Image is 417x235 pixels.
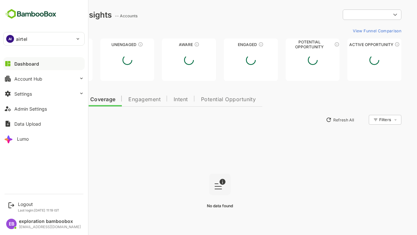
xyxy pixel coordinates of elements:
[3,117,85,130] button: Data Upload
[14,121,41,127] div: Data Upload
[184,203,210,208] span: No data found
[263,42,317,47] div: Potential Opportunity
[16,36,27,42] p: airtel
[327,25,379,36] button: View Funnel Comparison
[324,42,379,47] div: Active Opportunity
[53,42,58,47] div: These accounts have not been engaged with for a defined time period
[17,136,29,142] div: Lumo
[18,201,59,207] div: Logout
[16,10,89,20] div: Dashboard Insights
[6,219,17,229] div: EB
[356,117,368,122] div: Filters
[92,13,117,18] ag: -- Accounts
[14,106,47,112] div: Admin Settings
[151,97,165,102] span: Intent
[201,42,255,47] div: Engaged
[178,97,233,102] span: Potential Opportunity
[19,219,81,224] div: exploration bamboobox
[4,32,84,45] div: AIairtel
[171,42,177,47] div: These accounts have just entered the buying cycle and need further nurturing
[18,208,59,212] p: Last login: [DATE] 11:19 IST
[22,97,93,102] span: Data Quality and Coverage
[14,76,42,82] div: Account Hub
[14,61,39,67] div: Dashboard
[3,72,85,85] button: Account Hub
[3,87,85,100] button: Settings
[300,115,334,125] button: Refresh All
[3,57,85,70] button: Dashboard
[356,114,379,126] div: Filters
[115,42,120,47] div: These accounts have not shown enough engagement and need nurturing
[16,42,70,47] div: Unreached
[320,9,379,21] div: ​
[3,8,58,20] img: BambooboxFullLogoMark.5f36c76dfaba33ec1ec1367b70bb1252.svg
[6,35,14,43] div: AI
[236,42,241,47] div: These accounts are warm, further nurturing would qualify them to MQAs
[78,42,132,47] div: Unengaged
[372,42,377,47] div: These accounts have open opportunities which might be at any of the Sales Stages
[3,132,85,145] button: Lumo
[139,42,193,47] div: Aware
[19,225,81,229] div: [EMAIL_ADDRESS][DOMAIN_NAME]
[311,42,317,47] div: These accounts are MQAs and can be passed on to Inside Sales
[3,102,85,115] button: Admin Settings
[14,91,32,97] div: Settings
[106,97,138,102] span: Engagement
[16,114,63,126] button: New Insights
